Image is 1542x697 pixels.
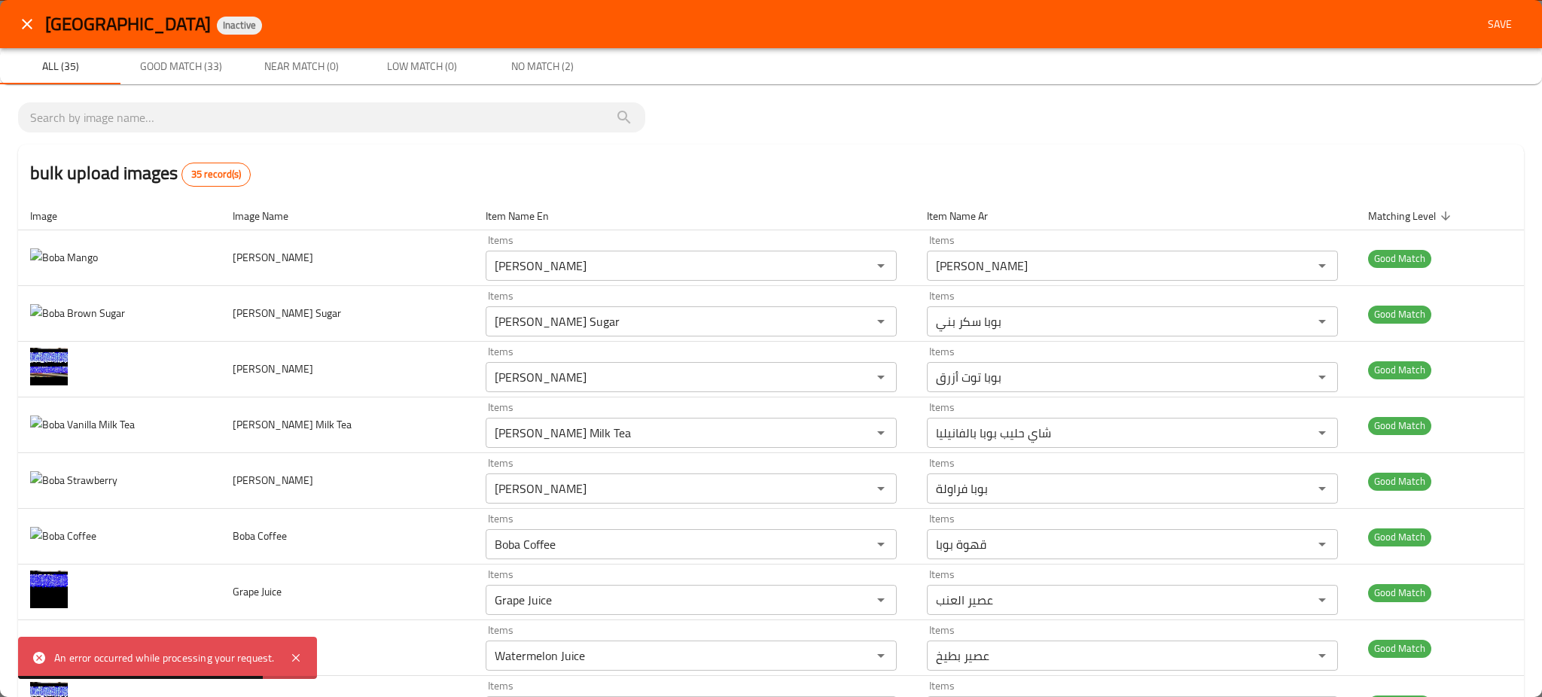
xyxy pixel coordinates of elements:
[870,645,891,666] button: Open
[1368,306,1431,323] span: Good Match
[870,311,891,332] button: Open
[1368,417,1431,434] span: Good Match
[130,57,232,76] span: Good Match (33)
[1482,15,1518,34] span: Save
[1476,11,1524,38] button: Save
[30,471,117,490] img: Boba Strawberry
[9,57,111,76] span: All (35)
[233,248,313,267] span: [PERSON_NAME]
[870,367,891,388] button: Open
[217,19,262,32] span: Inactive
[870,589,891,610] button: Open
[30,304,125,323] img: Boba Brown Sugar
[1368,473,1431,490] span: Good Match
[54,650,275,666] div: An error occurred while processing your request.
[30,160,251,187] h2: bulk upload images
[233,207,308,225] span: Image Name
[1368,250,1431,267] span: Good Match
[233,526,287,546] span: Boba Coffee
[182,167,250,182] span: 35 record(s)
[1368,528,1431,546] span: Good Match
[233,470,313,490] span: [PERSON_NAME]
[1368,584,1431,601] span: Good Match
[1368,361,1431,379] span: Good Match
[491,57,593,76] span: No Match (2)
[233,582,282,601] span: Grape Juice
[233,359,313,379] span: [PERSON_NAME]
[233,415,352,434] span: [PERSON_NAME] Milk Tea
[870,534,891,555] button: Open
[233,303,341,323] span: [PERSON_NAME] Sugar
[870,478,891,499] button: Open
[474,202,915,230] th: Item Name En
[30,248,98,267] img: Boba Mango
[45,7,211,41] span: [GEOGRAPHIC_DATA]
[1312,478,1333,499] button: Open
[217,17,262,35] div: Inactive
[30,571,68,608] img: Grape Juice
[915,202,1356,230] th: Item Name Ar
[1312,645,1333,666] button: Open
[870,255,891,276] button: Open
[1312,367,1333,388] button: Open
[1312,422,1333,443] button: Open
[250,57,352,76] span: Near Match (0)
[1312,255,1333,276] button: Open
[9,6,45,42] button: close
[870,422,891,443] button: Open
[30,527,96,546] img: Boba Coffee
[181,163,251,187] div: Total records count
[1368,640,1431,657] span: Good Match
[1368,207,1455,225] span: Matching Level
[370,57,473,76] span: Low Match (0)
[1312,311,1333,332] button: Open
[30,348,68,385] img: Boba Blueberry
[1312,534,1333,555] button: Open
[18,202,221,230] th: Image
[30,105,633,129] input: search
[1312,589,1333,610] button: Open
[30,415,135,434] img: Boba Vanilla Milk Tea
